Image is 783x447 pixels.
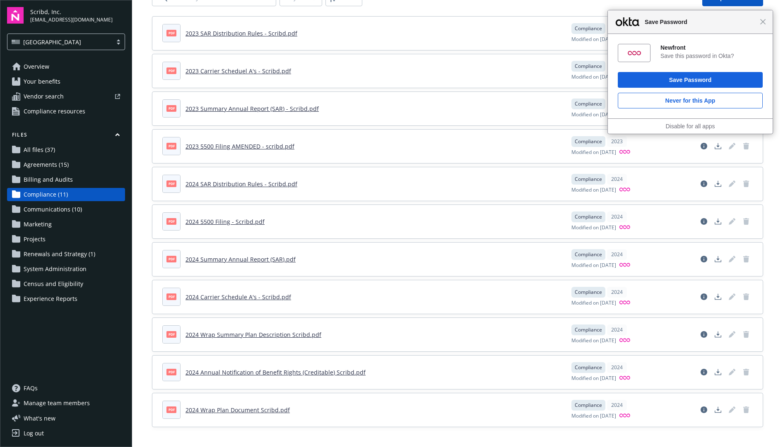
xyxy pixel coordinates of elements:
[575,62,602,70] span: Compliance
[30,7,125,24] button: Scribd, Inc.[EMAIL_ADDRESS][DOMAIN_NAME]
[571,149,616,156] span: Modified on [DATE]
[24,248,95,261] span: Renewals and Strategy (1)
[7,218,125,231] a: Marketing
[166,30,176,36] span: pdf
[607,136,627,147] div: 2023
[665,123,715,130] a: Disable for all apps
[618,93,763,108] button: Never for this App
[697,177,711,190] a: View file details
[186,67,291,75] a: 2023 Carrier Scheduel A's - Scribd.pdf
[607,61,627,72] div: 2023
[618,72,763,88] button: Save Password
[711,328,725,341] a: Download document
[7,75,125,88] a: Your benefits
[24,277,83,291] span: Census and Eligibility
[30,16,113,24] span: [EMAIL_ADDRESS][DOMAIN_NAME]
[740,290,753,303] span: Delete document
[711,252,725,266] a: Download document
[607,249,627,260] div: 2024
[575,326,602,334] span: Compliance
[571,337,616,345] span: Modified on [DATE]
[711,177,725,190] a: Download document
[725,328,739,341] span: Edit document
[571,299,616,307] span: Modified on [DATE]
[697,290,711,303] a: View file details
[760,19,766,25] span: Close
[7,60,125,73] a: Overview
[7,143,125,156] a: All files (37)
[24,60,49,73] span: Overview
[24,188,68,201] span: Compliance (11)
[23,38,81,46] span: [GEOGRAPHIC_DATA]
[575,100,602,108] span: Compliance
[628,46,641,60] img: 9wkkGAAAAAZJREFUAwCV+TZQZJ7yJgAAAABJRU5ErkJggg==
[7,173,125,186] a: Billing and Audits
[24,143,55,156] span: All files (37)
[740,139,753,153] span: Delete document
[660,52,763,60] div: Save this password in Okta?
[7,131,125,142] button: Files
[575,25,602,32] span: Compliance
[725,252,739,266] span: Edit document
[7,188,125,201] a: Compliance (11)
[740,177,753,190] span: Delete document
[711,139,725,153] a: Download document
[24,262,87,276] span: System Administration
[711,290,725,303] a: Download document
[607,174,627,185] div: 2024
[186,293,291,301] a: 2024 Carrier Schedule A's - Scribd.pdf
[12,38,108,46] span: [GEOGRAPHIC_DATA]
[575,251,602,258] span: Compliance
[607,324,627,335] div: 2024
[24,75,60,88] span: Your benefits
[711,215,725,228] a: Download document
[186,218,265,226] a: 2024 5500 Filing - Scribd.pdf
[166,331,176,337] span: pdf
[186,255,296,263] a: 2024 Summary Annual Report (SAR).pdf
[166,67,176,74] span: pdf
[571,186,616,194] span: Modified on [DATE]
[166,143,176,149] span: pdf
[7,203,125,216] a: Communications (10)
[571,73,616,81] span: Modified on [DATE]
[697,215,711,228] a: View file details
[740,328,753,341] span: Delete document
[166,293,176,300] span: pdf
[725,215,739,228] span: Edit document
[697,328,711,341] a: View file details
[7,158,125,171] a: Agreements (15)
[166,256,176,262] span: pdf
[641,17,760,27] span: Save Password
[7,105,125,118] a: Compliance resources
[7,248,125,261] a: Renewals and Strategy (1)
[725,177,739,190] span: Edit document
[740,215,753,228] span: Delete document
[7,277,125,291] a: Census and Eligibility
[725,139,739,153] a: Edit document
[575,138,602,145] span: Compliance
[697,252,711,266] a: View file details
[607,211,627,222] div: 2024
[571,36,616,43] span: Modified on [DATE]
[186,29,297,37] a: 2023 SAR Distribution Rules - Scribd.pdf
[575,213,602,221] span: Compliance
[740,252,753,266] span: Delete document
[24,173,73,186] span: Billing and Audits
[186,105,319,113] a: 2023 Summary Annual Report (SAR) - Scribd.pdf
[7,7,24,24] img: navigator-logo.svg
[725,290,739,303] span: Edit document
[186,331,321,339] a: 2024 Wrap Summary Plan Description Scribd.pdf
[24,203,82,216] span: Communications (10)
[24,292,77,305] span: Experience Reports
[660,44,763,51] div: Newfront
[7,292,125,305] a: Experience Reports
[166,180,176,187] span: pdf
